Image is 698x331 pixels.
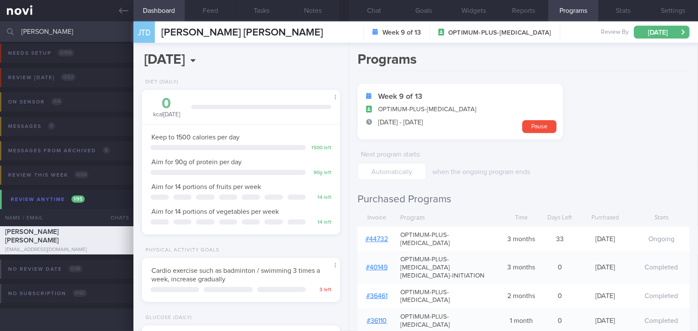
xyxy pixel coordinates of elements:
[151,267,320,283] span: Cardio exercise such as badminton / swimming 3 times a week, increase gradually
[151,96,183,119] div: kcal [DATE]
[400,231,496,248] span: OPTIMUM-PLUS-[MEDICAL_DATA]
[151,134,240,141] span: Keep to 1500 calories per day
[633,287,689,304] div: Completed
[310,287,331,293] div: 3 left
[378,118,423,127] span: [DATE] - [DATE]
[361,150,423,159] label: Next program starts :
[68,265,83,272] span: 0 / 38
[543,259,577,276] div: 0
[358,51,689,71] h1: Programs
[543,210,577,226] div: Days Left
[6,47,76,59] div: Needs setup
[522,120,556,133] button: Pause
[151,159,242,165] span: Aim for 90g of protein per day
[310,170,331,176] div: 90 g left
[500,259,543,276] div: 3 months
[161,27,323,38] span: [PERSON_NAME] [PERSON_NAME]
[9,194,87,205] div: Review anytime
[577,231,633,248] div: [DATE]
[48,122,55,130] span: 0
[601,29,629,36] span: Review By
[103,147,110,154] span: 0
[71,195,85,203] span: 1 / 95
[543,287,577,304] div: 0
[310,219,331,226] div: 14 left
[500,210,543,226] div: Time
[382,28,421,37] strong: Week 9 of 13
[577,287,633,304] div: [DATE]
[6,288,89,299] div: No subscription
[73,290,87,297] span: 0 / 42
[51,98,62,105] span: 0 / 4
[310,145,331,151] div: 1500 left
[633,259,689,276] div: Completed
[6,145,112,157] div: Messages from Archived
[6,263,85,275] div: No review date
[577,312,633,329] div: [DATE]
[500,231,543,248] div: 3 months
[5,247,128,253] div: [EMAIL_ADDRESS][DOMAIN_NAME]
[367,317,387,324] a: #36110
[400,256,496,272] span: OPTIMUM-PLUS-[MEDICAL_DATA]
[142,247,219,254] div: Physical Activity Goals
[400,272,485,280] span: [MEDICAL_DATA]-INITIATION
[378,92,422,101] strong: Week 9 of 13
[400,289,496,305] span: OPTIMUM-PLUS-[MEDICAL_DATA]
[400,313,496,329] span: OPTIMUM-PLUS-[MEDICAL_DATA]
[58,49,74,56] span: 0 / 100
[543,312,577,329] div: 0
[5,228,59,244] span: [PERSON_NAME] [PERSON_NAME]
[6,96,65,108] div: On sensor
[633,231,689,248] div: Ongoing
[131,16,157,49] div: JTD
[366,293,387,299] a: #36461
[432,168,571,176] p: when the ongoing program ends
[366,264,388,271] a: #40149
[151,183,261,190] span: Aim for 14 portions of fruits per week
[6,121,57,132] div: Messages
[358,193,689,206] h2: Purchased Programs
[448,29,551,37] span: OPTIMUM-PLUS-[MEDICAL_DATA]
[61,74,76,81] span: 0 / 52
[500,287,543,304] div: 2 months
[151,96,183,111] div: 0
[74,171,89,178] span: 0 / 24
[142,79,178,86] div: Diet (Daily)
[6,72,78,83] div: Review [DATE]
[577,210,633,226] div: Purchased
[358,163,426,180] input: Automatically
[358,210,396,226] div: Invoice
[310,195,331,201] div: 14 left
[151,208,279,215] span: Aim for 14 portions of vegetables per week
[99,209,133,226] div: Chats
[6,169,91,181] div: Review this week
[366,236,388,242] a: #44732
[634,26,689,38] button: [DATE]
[633,210,689,226] div: Starts
[577,259,633,276] div: [DATE]
[378,105,476,114] span: OPTIMUM-PLUS-[MEDICAL_DATA]
[500,312,543,329] div: 1 month
[142,315,192,321] div: Glucose (Daily)
[396,210,500,227] div: Program
[543,231,577,248] div: 33
[633,312,689,329] div: Completed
